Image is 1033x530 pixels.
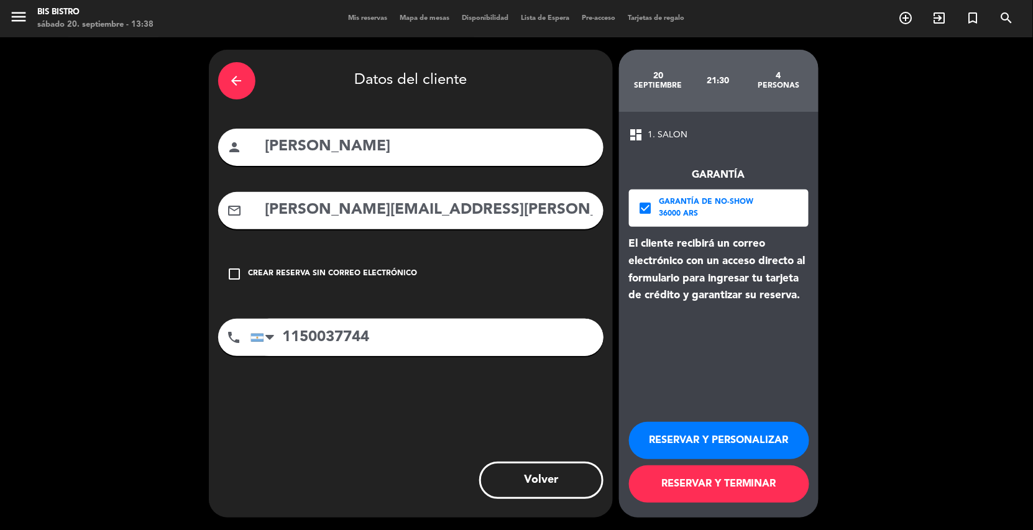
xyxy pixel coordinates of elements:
[229,73,244,88] i: arrow_back
[622,15,691,22] span: Tarjetas de regalo
[394,15,456,22] span: Mapa de mesas
[659,208,754,221] div: 36000 ARS
[250,319,604,356] input: Número de teléfono...
[218,59,604,103] div: Datos del cliente
[688,59,748,103] div: 21:30
[748,81,809,91] div: personas
[629,167,809,183] div: Garantía
[932,11,947,25] i: exit_to_app
[748,71,809,81] div: 4
[456,15,515,22] span: Disponibilidad
[227,203,242,218] i: mail_outline
[576,15,622,22] span: Pre-acceso
[37,6,154,19] div: Bis Bistro
[37,19,154,31] div: sábado 20. septiembre - 13:38
[515,15,576,22] span: Lista de Espera
[227,330,242,345] i: phone
[629,422,809,459] button: RESERVAR Y PERSONALIZAR
[629,465,809,503] button: RESERVAR Y TERMINAR
[629,127,644,142] span: dashboard
[479,462,604,499] button: Volver
[999,11,1014,25] i: search
[264,198,594,223] input: Email del cliente
[966,11,981,25] i: turned_in_not
[9,7,28,30] button: menu
[249,268,418,280] div: Crear reserva sin correo electrónico
[9,7,28,26] i: menu
[899,11,914,25] i: add_circle_outline
[342,15,394,22] span: Mis reservas
[659,196,754,209] div: Garantía de no-show
[251,319,280,355] div: Argentina: +54
[227,267,242,281] i: check_box_outline_blank
[638,201,653,216] i: check_box
[629,235,809,304] div: El cliente recibirá un correo electrónico con un acceso directo al formulario para ingresar tu ta...
[648,128,688,142] span: 1. SALON
[628,71,689,81] div: 20
[628,81,689,91] div: septiembre
[264,134,594,160] input: Nombre del cliente
[227,140,242,155] i: person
